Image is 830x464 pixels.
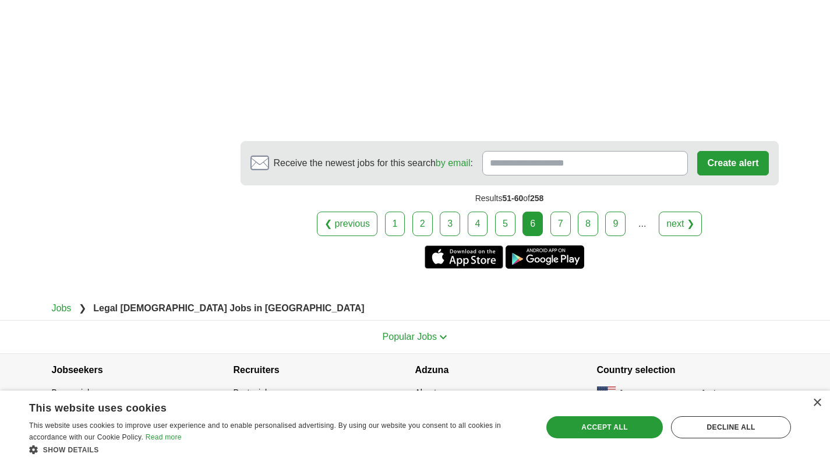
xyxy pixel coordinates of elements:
[241,185,779,212] div: Results of
[439,335,447,340] img: toggle icon
[415,388,437,397] a: About
[495,212,515,236] a: 5
[52,303,72,313] a: Jobs
[522,212,543,236] div: 6
[597,386,616,400] img: US flag
[546,416,663,438] div: Accept all
[234,388,270,397] a: Post a job
[317,212,377,236] a: ❮ previous
[620,388,705,400] span: [GEOGRAPHIC_DATA]
[530,194,543,203] span: 258
[671,416,791,438] div: Decline all
[52,388,96,397] a: Browse jobs
[550,212,571,236] a: 7
[425,245,503,269] a: Get the iPhone app
[631,212,654,235] div: ...
[709,388,736,400] button: change
[659,212,702,236] a: next ❯
[383,332,437,342] span: Popular Jobs
[436,158,471,168] a: by email
[29,421,501,441] span: This website uses cookies to improve user experience and to enable personalised advertising. By u...
[29,444,527,455] div: Show details
[440,212,460,236] a: 3
[813,399,821,407] div: Close
[468,212,488,236] a: 4
[578,212,598,236] a: 8
[93,303,365,313] strong: Legal [DEMOGRAPHIC_DATA] Jobs in [GEOGRAPHIC_DATA]
[506,245,584,269] a: Get the Android app
[412,212,433,236] a: 2
[274,156,473,170] span: Receive the newest jobs for this search :
[605,212,626,236] a: 9
[385,212,405,236] a: 1
[29,398,498,415] div: This website uses cookies
[697,151,768,175] button: Create alert
[597,354,779,386] h4: Country selection
[79,303,86,313] span: ❯
[43,446,99,454] span: Show details
[146,433,182,441] a: Read more, opens a new window
[502,194,523,203] span: 51-60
